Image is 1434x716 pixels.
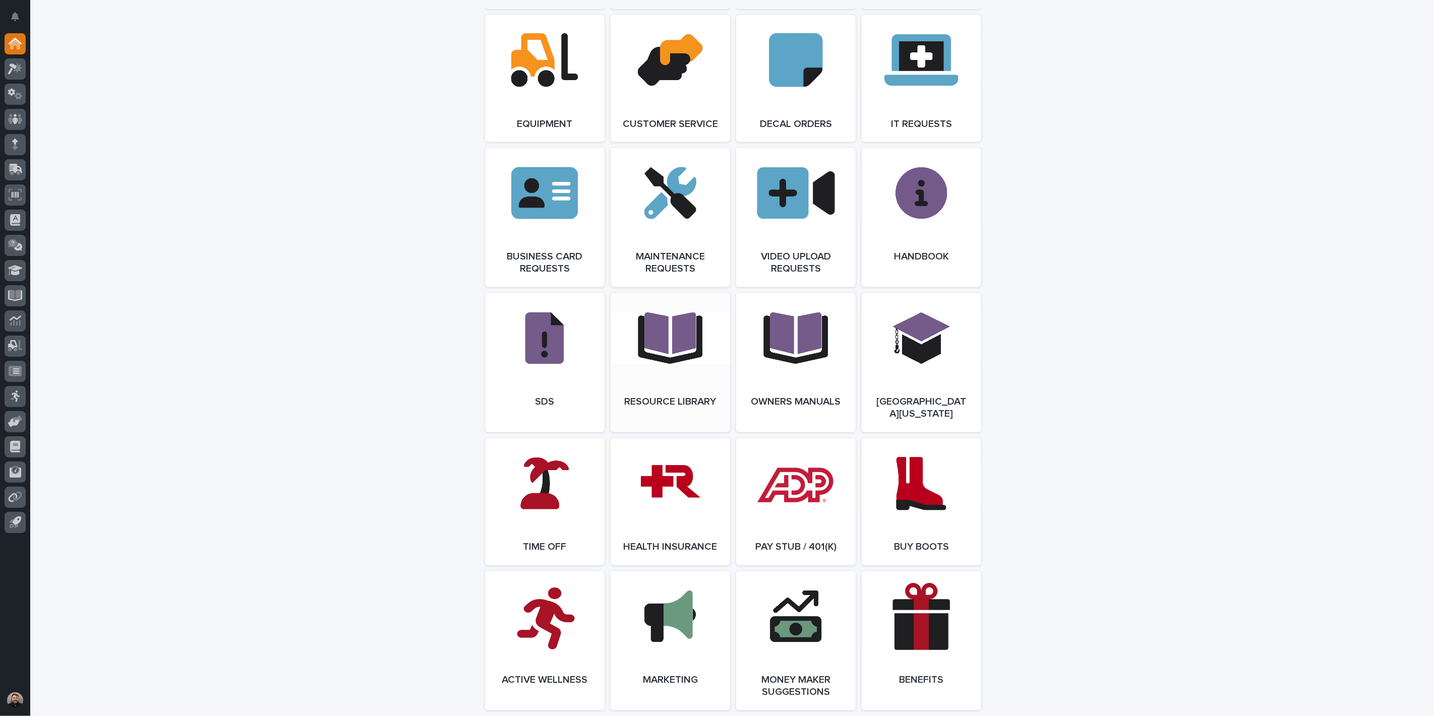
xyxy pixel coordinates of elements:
a: Health Insurance [611,438,730,565]
a: Marketing [611,571,730,710]
a: [GEOGRAPHIC_DATA][US_STATE] [862,293,981,432]
a: Buy Boots [862,438,981,565]
a: Customer Service [611,15,730,142]
a: Video Upload Requests [736,148,856,287]
a: Equipment [485,15,605,142]
a: SDS [485,293,605,432]
a: Active Wellness [485,571,605,710]
button: users-avatar [5,690,26,711]
a: Benefits [862,571,981,710]
a: Business Card Requests [485,148,605,287]
div: Notifications [13,12,26,28]
a: Money Maker Suggestions [736,571,856,710]
a: IT Requests [862,15,981,142]
a: Time Off [485,438,605,565]
a: Pay Stub / 401(k) [736,438,856,565]
button: Notifications [5,6,26,27]
a: Maintenance Requests [611,148,730,287]
a: Handbook [862,148,981,287]
a: Resource Library [611,293,730,432]
a: Decal Orders [736,15,856,142]
a: Owners Manuals [736,293,856,432]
